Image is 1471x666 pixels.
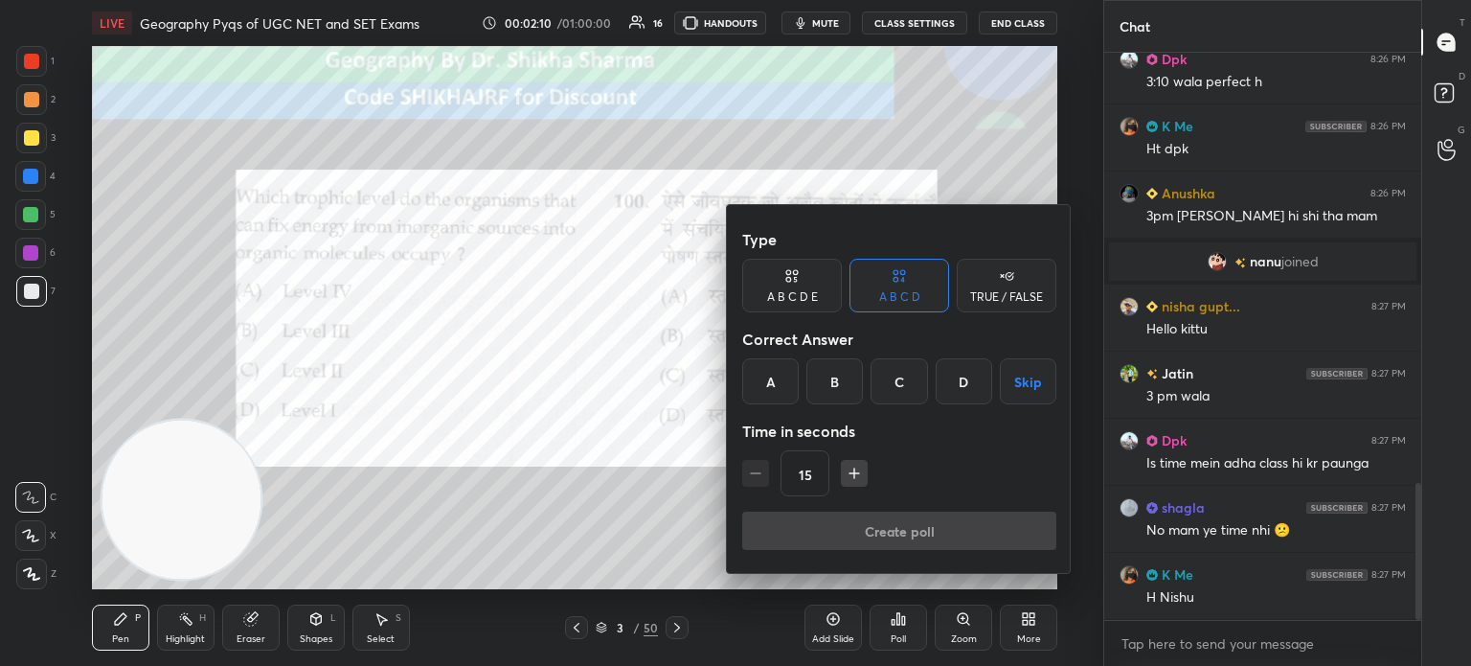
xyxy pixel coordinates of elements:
div: D [936,358,992,404]
button: Skip [1000,358,1056,404]
div: A B C D E [767,291,818,303]
div: Correct Answer [742,320,1056,358]
div: TRUE / FALSE [970,291,1043,303]
div: A [742,358,799,404]
div: C [871,358,927,404]
div: B [806,358,863,404]
div: A B C D [879,291,920,303]
div: Type [742,220,1056,259]
div: Time in seconds [742,412,1056,450]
